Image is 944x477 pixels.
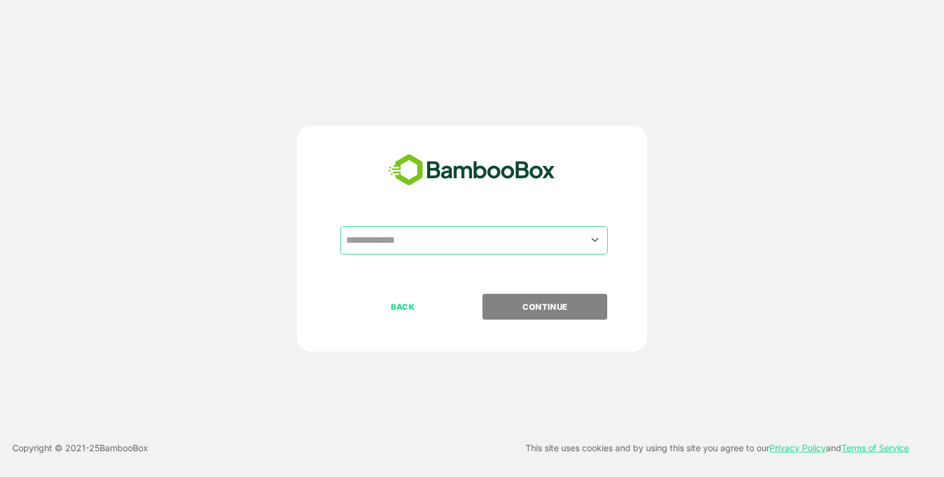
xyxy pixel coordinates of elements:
[482,294,607,320] button: CONTINUE
[12,441,148,455] p: Copyright © 2021- 25 BambooBox
[382,150,562,191] img: bamboobox
[769,443,826,453] a: Privacy Policy
[525,441,909,455] p: This site uses cookies and by using this site you agree to our and
[587,232,604,248] button: Open
[841,443,909,453] a: Terms of Service
[340,294,465,320] button: BACK
[342,300,465,313] p: BACK
[484,300,607,313] p: CONTINUE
